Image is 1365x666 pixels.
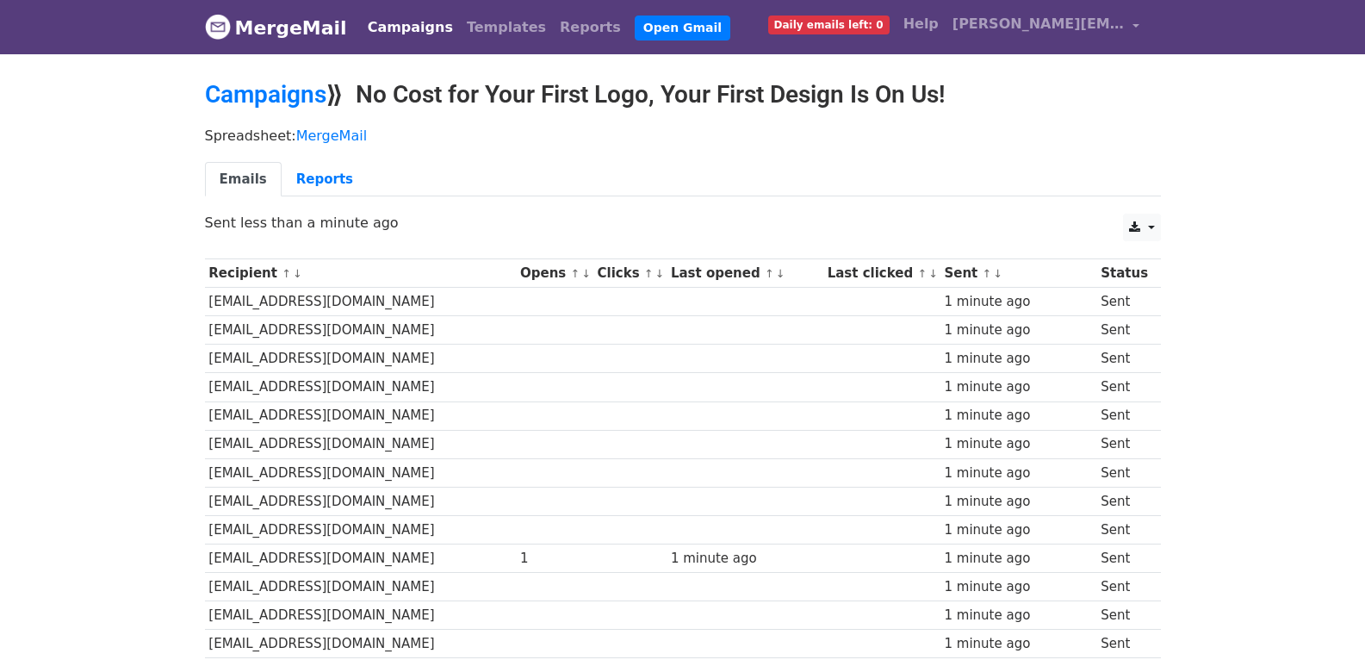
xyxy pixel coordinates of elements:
[205,573,517,601] td: [EMAIL_ADDRESS][DOMAIN_NAME]
[776,267,785,280] a: ↓
[205,487,517,515] td: [EMAIL_ADDRESS][DOMAIN_NAME]
[944,577,1092,597] div: 1 minute ago
[983,267,992,280] a: ↑
[205,345,517,373] td: [EMAIL_ADDRESS][DOMAIN_NAME]
[205,316,517,345] td: [EMAIL_ADDRESS][DOMAIN_NAME]
[761,7,897,41] a: Daily emails left: 0
[205,214,1161,232] p: Sent less than a minute ago
[205,401,517,430] td: [EMAIL_ADDRESS][DOMAIN_NAME]
[944,292,1092,312] div: 1 minute ago
[1096,515,1151,544] td: Sent
[823,259,940,288] th: Last clicked
[1096,373,1151,401] td: Sent
[361,10,460,45] a: Campaigns
[1096,316,1151,345] td: Sent
[1096,630,1151,658] td: Sent
[1096,430,1151,458] td: Sent
[944,321,1092,340] div: 1 minute ago
[282,267,291,280] a: ↑
[897,7,946,41] a: Help
[940,259,1097,288] th: Sent
[917,267,927,280] a: ↑
[205,162,282,197] a: Emails
[944,606,1092,626] div: 1 minute ago
[296,128,367,144] a: MergeMail
[1096,259,1151,288] th: Status
[205,545,517,573] td: [EMAIL_ADDRESS][DOMAIN_NAME]
[205,14,231,40] img: MergeMail logo
[946,7,1147,47] a: [PERSON_NAME][EMAIL_ADDRESS][DOMAIN_NAME]
[205,127,1161,145] p: Spreadsheet:
[944,349,1092,369] div: 1 minute ago
[205,601,517,630] td: [EMAIL_ADDRESS][DOMAIN_NAME]
[1096,487,1151,515] td: Sent
[593,259,667,288] th: Clicks
[667,259,823,288] th: Last opened
[944,406,1092,426] div: 1 minute ago
[282,162,368,197] a: Reports
[944,549,1092,569] div: 1 minute ago
[671,549,819,569] div: 1 minute ago
[205,430,517,458] td: [EMAIL_ADDRESS][DOMAIN_NAME]
[205,80,326,109] a: Campaigns
[1096,345,1151,373] td: Sent
[644,267,654,280] a: ↑
[205,515,517,544] td: [EMAIL_ADDRESS][DOMAIN_NAME]
[944,434,1092,454] div: 1 minute ago
[655,267,665,280] a: ↓
[205,9,347,46] a: MergeMail
[516,259,593,288] th: Opens
[205,458,517,487] td: [EMAIL_ADDRESS][DOMAIN_NAME]
[944,464,1092,483] div: 1 minute ago
[205,259,517,288] th: Recipient
[993,267,1002,280] a: ↓
[944,634,1092,654] div: 1 minute ago
[520,549,589,569] div: 1
[952,14,1125,34] span: [PERSON_NAME][EMAIL_ADDRESS][DOMAIN_NAME]
[944,492,1092,512] div: 1 minute ago
[570,267,580,280] a: ↑
[1096,401,1151,430] td: Sent
[765,267,774,280] a: ↑
[944,377,1092,397] div: 1 minute ago
[1096,573,1151,601] td: Sent
[1096,601,1151,630] td: Sent
[205,80,1161,109] h2: ⟫ No Cost for Your First Logo, Your First Design Is On Us!
[205,630,517,658] td: [EMAIL_ADDRESS][DOMAIN_NAME]
[1096,458,1151,487] td: Sent
[581,267,591,280] a: ↓
[944,520,1092,540] div: 1 minute ago
[768,16,890,34] span: Daily emails left: 0
[1096,545,1151,573] td: Sent
[553,10,628,45] a: Reports
[928,267,938,280] a: ↓
[205,288,517,316] td: [EMAIL_ADDRESS][DOMAIN_NAME]
[635,16,730,40] a: Open Gmail
[205,373,517,401] td: [EMAIL_ADDRESS][DOMAIN_NAME]
[1096,288,1151,316] td: Sent
[293,267,302,280] a: ↓
[460,10,553,45] a: Templates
